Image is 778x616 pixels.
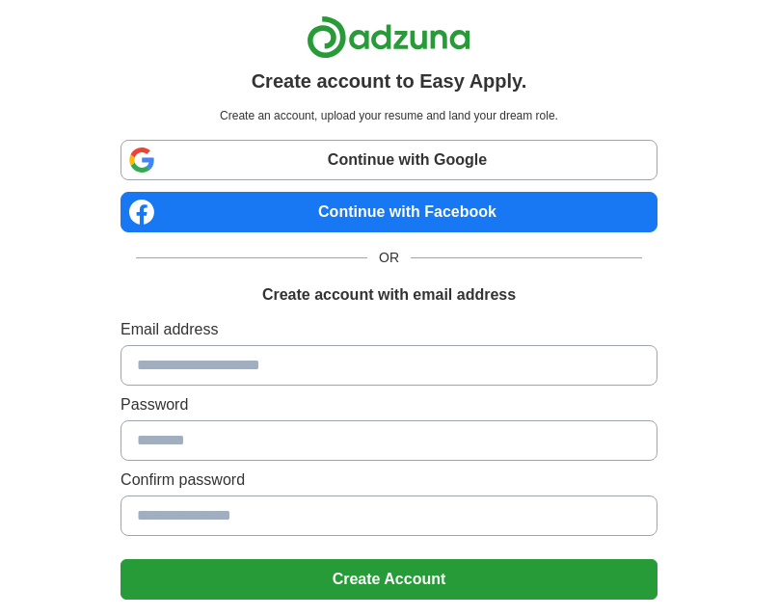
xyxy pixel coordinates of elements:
[252,67,527,95] h1: Create account to Easy Apply.
[121,559,657,600] button: Create Account
[124,107,654,124] p: Create an account, upload your resume and land your dream role.
[121,192,657,232] a: Continue with Facebook
[367,248,411,268] span: OR
[262,283,516,307] h1: Create account with email address
[121,318,657,341] label: Email address
[121,140,657,180] a: Continue with Google
[121,393,657,416] label: Password
[307,15,470,59] img: Adzuna logo
[121,469,657,492] label: Confirm password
